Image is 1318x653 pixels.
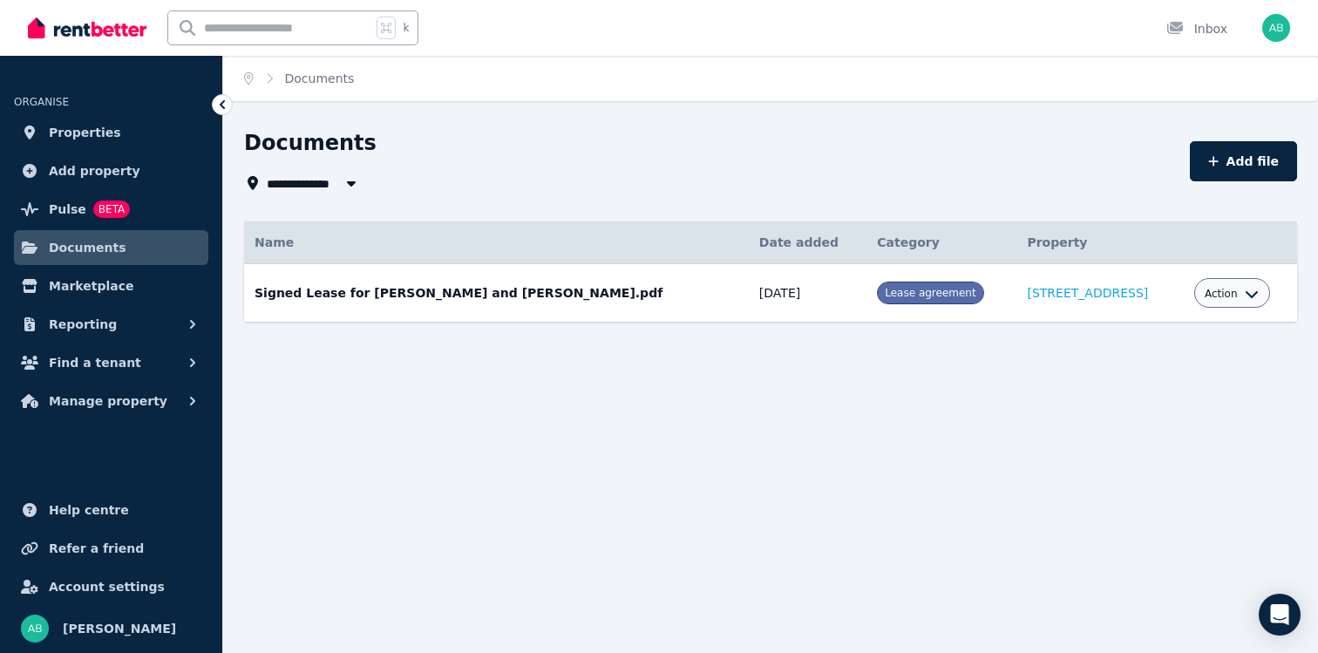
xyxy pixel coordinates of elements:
td: Signed Lease for [PERSON_NAME] and [PERSON_NAME].pdf [244,264,749,323]
img: RentBetter [28,15,146,41]
a: Add property [14,153,208,188]
button: Reporting [14,307,208,342]
img: Assi Ben Bassat [21,615,49,643]
span: Refer a friend [49,538,144,559]
a: Documents [14,230,208,265]
div: Inbox [1166,20,1227,37]
span: BETA [93,201,130,218]
button: Manage property [14,384,208,418]
a: PulseBETA [14,192,208,227]
img: Assi Ben Bassat [1262,14,1290,42]
span: Reporting [49,314,117,335]
td: [DATE] [749,264,866,323]
span: Documents [285,70,355,87]
span: Marketplace [49,275,133,296]
button: Add file [1190,141,1297,181]
button: Action [1205,287,1259,301]
span: Documents [49,237,126,258]
a: Help centre [14,493,208,527]
span: Lease agreement [885,287,975,299]
th: Category [866,221,1016,264]
span: Properties [49,122,121,143]
span: Help centre [49,500,129,520]
th: Property [1016,221,1183,264]
a: [STREET_ADDRESS] [1027,286,1148,300]
span: ORGANISE [14,96,69,108]
span: Name [255,235,294,249]
span: [PERSON_NAME] [63,618,176,639]
span: Manage property [49,391,167,412]
nav: Breadcrumb [223,56,375,101]
span: k [403,21,409,35]
h1: Documents [244,129,377,157]
span: Account settings [49,576,165,597]
a: Account settings [14,569,208,604]
a: Properties [14,115,208,150]
a: Marketplace [14,269,208,303]
a: Refer a friend [14,531,208,566]
span: Add property [49,160,140,181]
span: Action [1205,287,1238,301]
div: Open Intercom Messenger [1259,594,1301,636]
span: Find a tenant [49,352,141,373]
span: Pulse [49,199,86,220]
button: Find a tenant [14,345,208,380]
th: Date added [749,221,866,264]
